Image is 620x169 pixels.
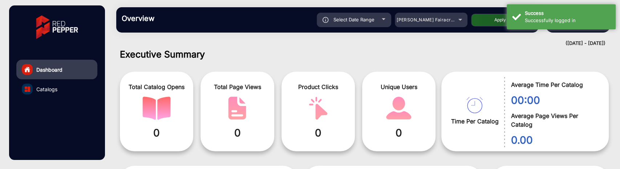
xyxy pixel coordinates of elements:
img: catalog [142,97,171,120]
span: 00:00 [511,93,598,108]
h1: Executive Summary [120,49,609,60]
span: Select Date Range [333,17,374,22]
span: Total Catalog Opens [125,83,188,91]
img: catalog [25,86,30,92]
div: ([DATE] - [DATE]) [109,40,605,47]
span: 0 [206,125,268,140]
button: Apply [471,14,529,26]
img: catalog [466,97,483,113]
div: Successfully logged in [525,17,610,24]
span: [PERSON_NAME] Fairacre Farms [397,17,469,22]
span: 0 [125,125,188,140]
img: home [24,66,31,73]
span: Product Clicks [287,83,349,91]
span: Total Page Views [206,83,268,91]
img: vmg-logo [31,9,83,45]
a: Dashboard [16,60,97,79]
img: catalog [385,97,413,120]
span: 0 [287,125,349,140]
div: Success [525,10,610,17]
img: icon [323,17,329,23]
span: Catalogs [36,85,57,93]
span: 0.00 [511,132,598,148]
img: catalog [304,97,332,120]
span: Average Time Per Catalog [511,80,598,89]
span: Unique Users [368,83,430,91]
span: 0 [368,125,430,140]
img: catalog [223,97,251,120]
a: Catalogs [16,79,97,99]
span: Dashboard [36,66,62,73]
h3: Overview [122,14,223,23]
span: Average Page Views Per Catalog [511,111,598,129]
